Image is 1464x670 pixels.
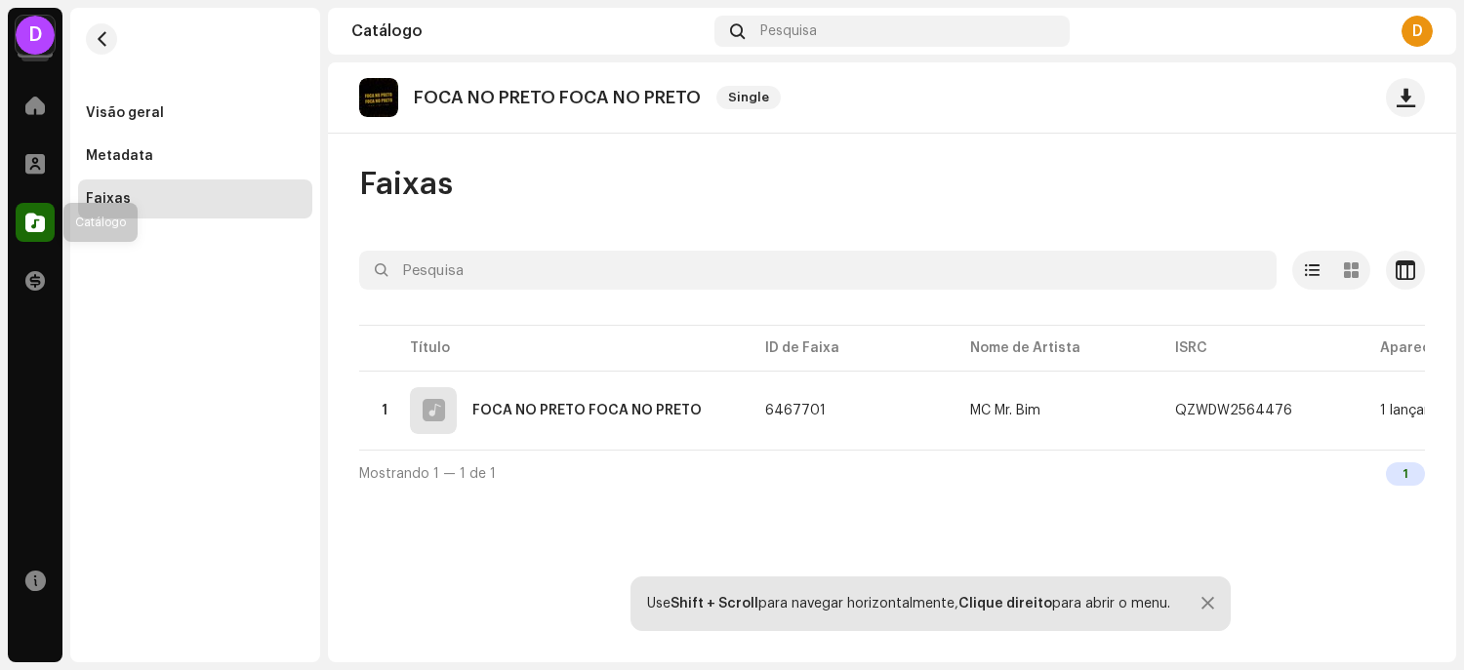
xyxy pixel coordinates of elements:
[86,105,164,121] div: Visão geral
[1386,462,1425,486] div: 1
[1175,404,1292,417] div: QZWDW2564476
[1402,16,1433,47] div: D
[970,404,1040,417] div: MC Mr. Bim
[414,88,701,108] p: FOCA NO PRETO FOCA NO PRETO
[351,23,707,39] div: Catálogo
[958,597,1052,611] strong: Clique direito
[86,191,131,207] div: Faixas
[359,165,453,204] span: Faixas
[359,467,496,481] span: Mostrando 1 — 1 de 1
[359,251,1277,290] input: Pesquisa
[716,86,781,109] span: Single
[970,404,1144,417] span: MC Mr. Bim
[472,404,702,417] div: FOCA NO PRETO FOCA NO PRETO
[16,16,55,55] div: D
[359,78,398,117] img: 4da7d350-d922-4ef9-8308-8b686b43c574
[78,137,312,176] re-m-nav-item: Metadata
[765,404,826,417] span: 6467701
[760,23,817,39] span: Pesquisa
[671,597,758,611] strong: Shift + Scroll
[86,148,153,164] div: Metadata
[647,596,1170,611] div: Use para navegar horizontalmente, para abrir o menu.
[78,94,312,133] re-m-nav-item: Visão geral
[78,179,312,218] re-m-nav-item: Faixas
